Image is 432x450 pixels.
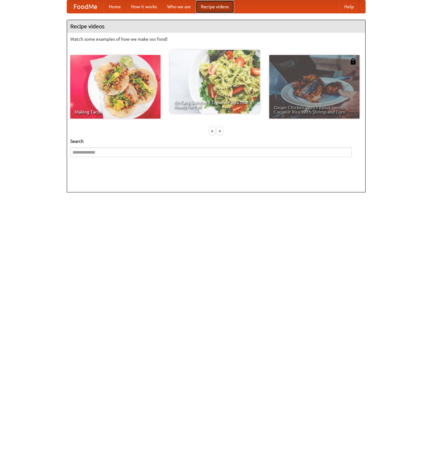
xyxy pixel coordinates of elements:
a: Who we are [162,0,196,13]
h5: Search [70,138,362,144]
a: Recipe videos [196,0,234,13]
p: Watch some examples of how we make our food! [70,36,362,42]
div: « [209,127,215,135]
a: An Easy, Summery Tomato Pasta That's Ready for Fall [170,50,260,114]
span: Making Tacos [75,110,156,114]
a: Help [339,0,359,13]
span: An Easy, Summery Tomato Pasta That's Ready for Fall [174,100,256,109]
div: » [217,127,223,135]
a: How it works [126,0,162,13]
a: Home [104,0,126,13]
h4: Recipe videos [67,20,365,33]
a: Making Tacos [70,55,161,119]
img: 483408.png [350,58,356,65]
a: FoodMe [67,0,104,13]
